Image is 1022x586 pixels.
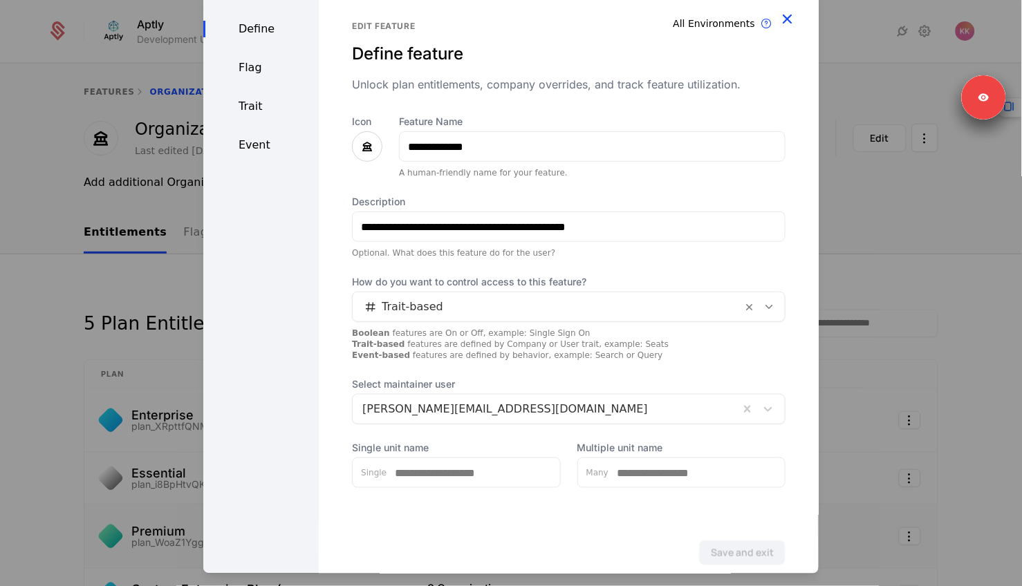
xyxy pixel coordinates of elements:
div: Flag [203,59,319,76]
label: Icon [352,115,382,129]
div: Optional. What does this feature do for the user? [352,247,786,258]
label: Multiple unit name [577,441,786,455]
label: Single [353,467,387,478]
label: Feature Name [399,115,786,129]
div: features are On or Off, example: Single Sign On features are defined by Company or User trait, ex... [352,328,786,361]
strong: Boolean [352,328,390,338]
span: Select maintainer user [352,377,786,391]
div: Trait [203,98,319,115]
div: Define [203,21,319,37]
div: All Environments [673,17,756,30]
button: Save and exit [699,540,786,565]
strong: Event-based [352,350,410,360]
label: Many [578,467,608,478]
div: Edit feature [352,21,786,32]
div: Unlock plan entitlements, company overrides, and track feature utilization. [352,76,786,93]
label: Single unit name [352,441,560,455]
div: Event [203,137,319,153]
span: How do you want to control access to this feature? [352,275,786,289]
label: Description [352,195,786,209]
div: Define feature [352,43,786,65]
div: A human-friendly name for your feature. [399,167,786,178]
strong: Trait-based [352,339,405,349]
